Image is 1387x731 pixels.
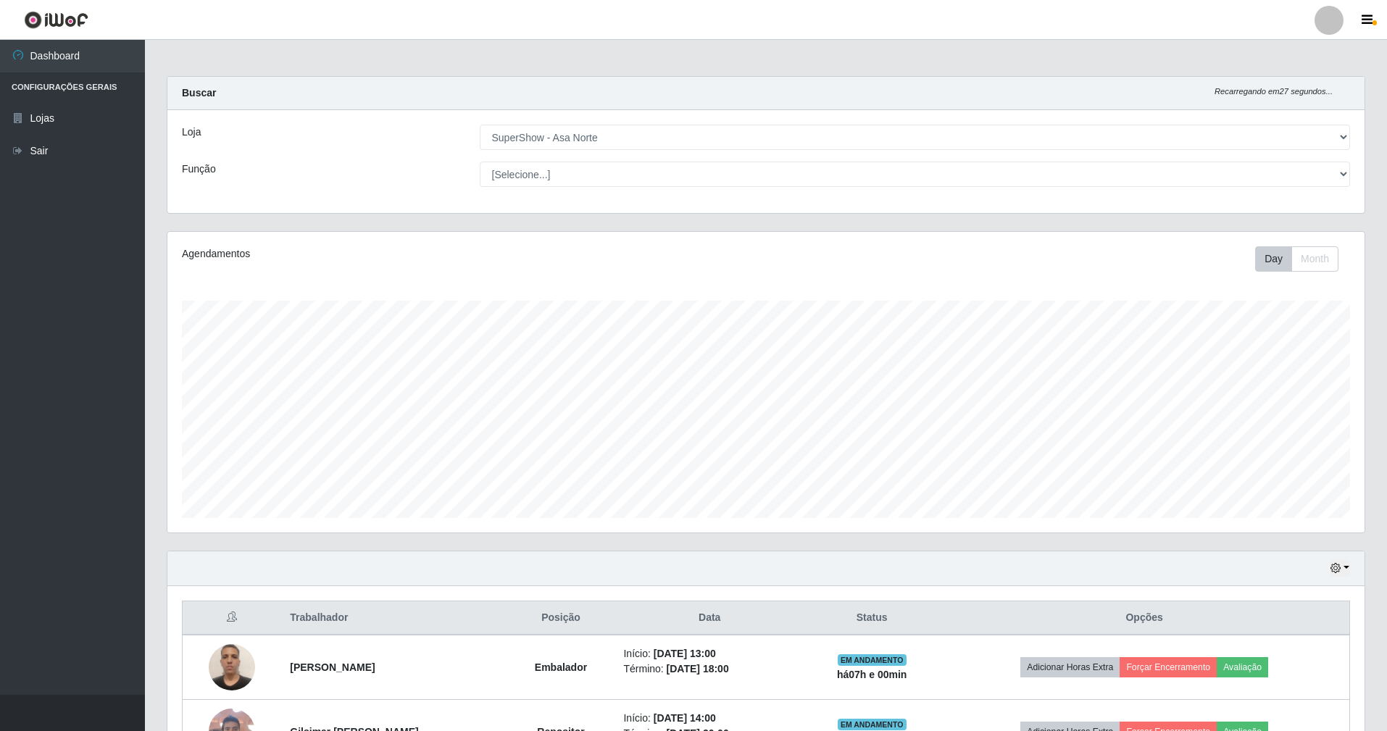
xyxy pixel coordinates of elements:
[1217,657,1268,677] button: Avaliação
[939,601,1349,635] th: Opções
[1215,87,1333,96] i: Recarregando em 27 segundos...
[1255,246,1292,272] button: Day
[209,636,255,698] img: 1745348003536.jpeg
[623,711,796,726] li: Início:
[182,87,216,99] strong: Buscar
[1120,657,1217,677] button: Forçar Encerramento
[837,669,907,680] strong: há 07 h e 00 min
[182,125,201,140] label: Loja
[1291,246,1338,272] button: Month
[838,719,907,730] span: EM ANDAMENTO
[535,661,587,673] strong: Embalador
[182,162,216,177] label: Função
[654,648,716,659] time: [DATE] 13:00
[1020,657,1120,677] button: Adicionar Horas Extra
[1255,246,1338,272] div: First group
[281,601,507,635] th: Trabalhador
[182,246,656,262] div: Agendamentos
[623,646,796,661] li: Início:
[667,663,729,674] time: [DATE] 18:00
[24,11,88,29] img: CoreUI Logo
[615,601,804,635] th: Data
[654,712,716,724] time: [DATE] 14:00
[623,661,796,677] li: Término:
[1255,246,1350,272] div: Toolbar with button groups
[507,601,615,635] th: Posição
[290,661,375,673] strong: [PERSON_NAME]
[804,601,939,635] th: Status
[838,654,907,666] span: EM ANDAMENTO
